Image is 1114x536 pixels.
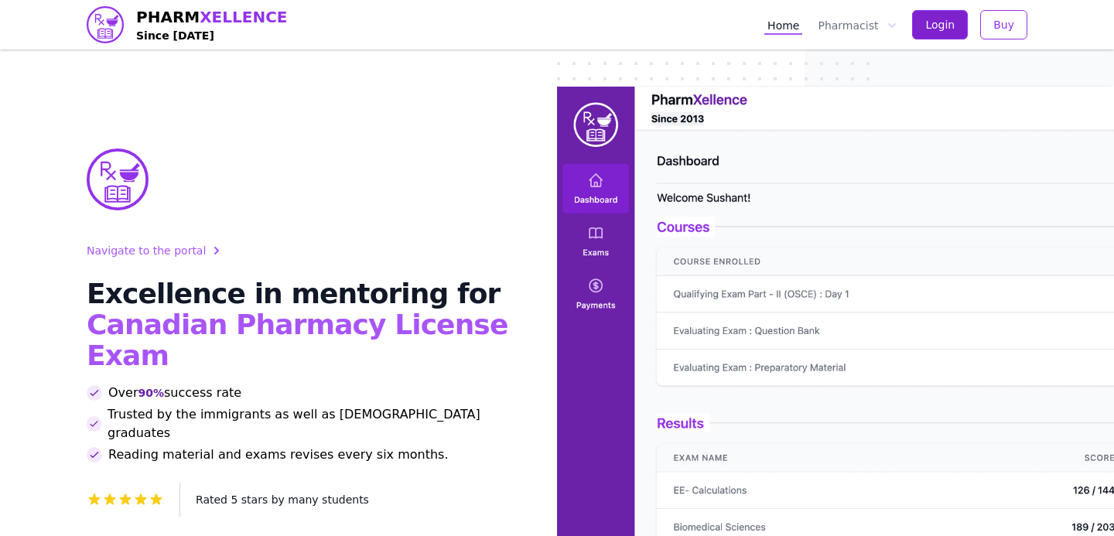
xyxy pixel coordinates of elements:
span: Navigate to the portal [87,243,206,258]
button: Buy [980,10,1027,39]
span: Login [925,17,955,32]
span: Rated 5 stars by many students [196,493,369,506]
span: Over success rate [108,384,241,402]
span: XELLENCE [200,8,287,26]
span: Buy [993,17,1014,32]
img: PharmXellence Logo [87,149,149,210]
a: Home [764,15,802,35]
button: Login [912,10,968,39]
span: Canadian Pharmacy License Exam [87,309,507,371]
span: Trusted by the immigrants as well as [DEMOGRAPHIC_DATA] graduates [108,405,520,442]
span: Excellence in mentoring for [87,278,500,309]
button: Pharmacist [815,15,900,35]
span: Reading material and exams revises every six months. [108,446,449,464]
h4: Since [DATE] [136,28,288,43]
img: PharmXellence logo [87,6,124,43]
span: 90% [138,385,164,401]
span: PHARM [136,6,288,28]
